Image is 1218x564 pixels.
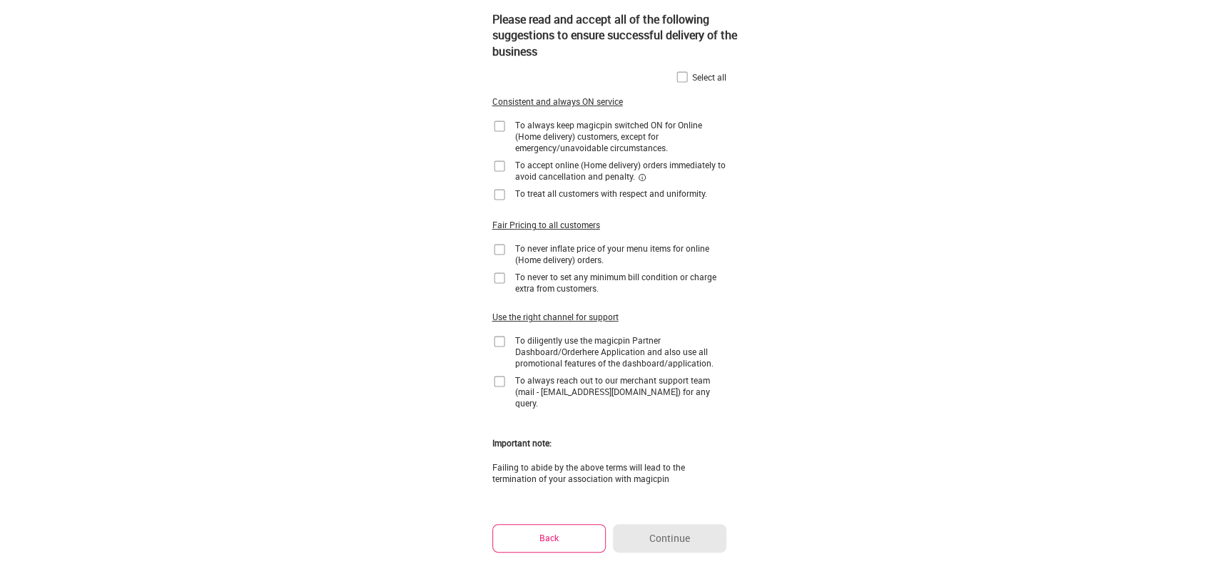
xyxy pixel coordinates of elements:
[638,173,646,182] img: informationCircleBlack.2195f373.svg
[492,188,507,202] img: home-delivery-unchecked-checkbox-icon.f10e6f61.svg
[492,219,600,231] div: Fair Pricing to all customers
[492,119,507,133] img: home-delivery-unchecked-checkbox-icon.f10e6f61.svg
[492,242,507,257] img: home-delivery-unchecked-checkbox-icon.f10e6f61.svg
[515,159,726,182] div: To accept online (Home delivery) orders immediately to avoid cancellation and penalty.
[515,119,726,153] div: To always keep magicpin switched ON for Online (Home delivery) customers, except for emergency/un...
[492,374,507,389] img: home-delivery-unchecked-checkbox-icon.f10e6f61.svg
[492,437,552,449] div: Important note:
[492,96,623,108] div: Consistent and always ON service
[675,70,689,84] img: home-delivery-unchecked-checkbox-icon.f10e6f61.svg
[515,188,707,199] div: To treat all customers with respect and uniformity.
[692,71,726,83] div: Select all
[492,159,507,173] img: home-delivery-unchecked-checkbox-icon.f10e6f61.svg
[515,374,726,409] div: To always reach out to our merchant support team (mail - [EMAIL_ADDRESS][DOMAIN_NAME]) for any qu...
[492,334,507,349] img: home-delivery-unchecked-checkbox-icon.f10e6f61.svg
[515,271,726,294] div: To never to set any minimum bill condition or charge extra from customers.
[492,311,619,323] div: Use the right channel for support
[492,461,726,484] div: Failing to abide by the above terms will lead to the termination of your association with magicpin
[515,334,726,369] div: To diligently use the magicpin Partner Dashboard/Orderhere Application and also use all promotion...
[613,524,726,553] button: Continue
[492,271,507,285] img: home-delivery-unchecked-checkbox-icon.f10e6f61.svg
[492,524,607,552] button: Back
[515,242,726,265] div: To never inflate price of your menu items for online (Home delivery) orders.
